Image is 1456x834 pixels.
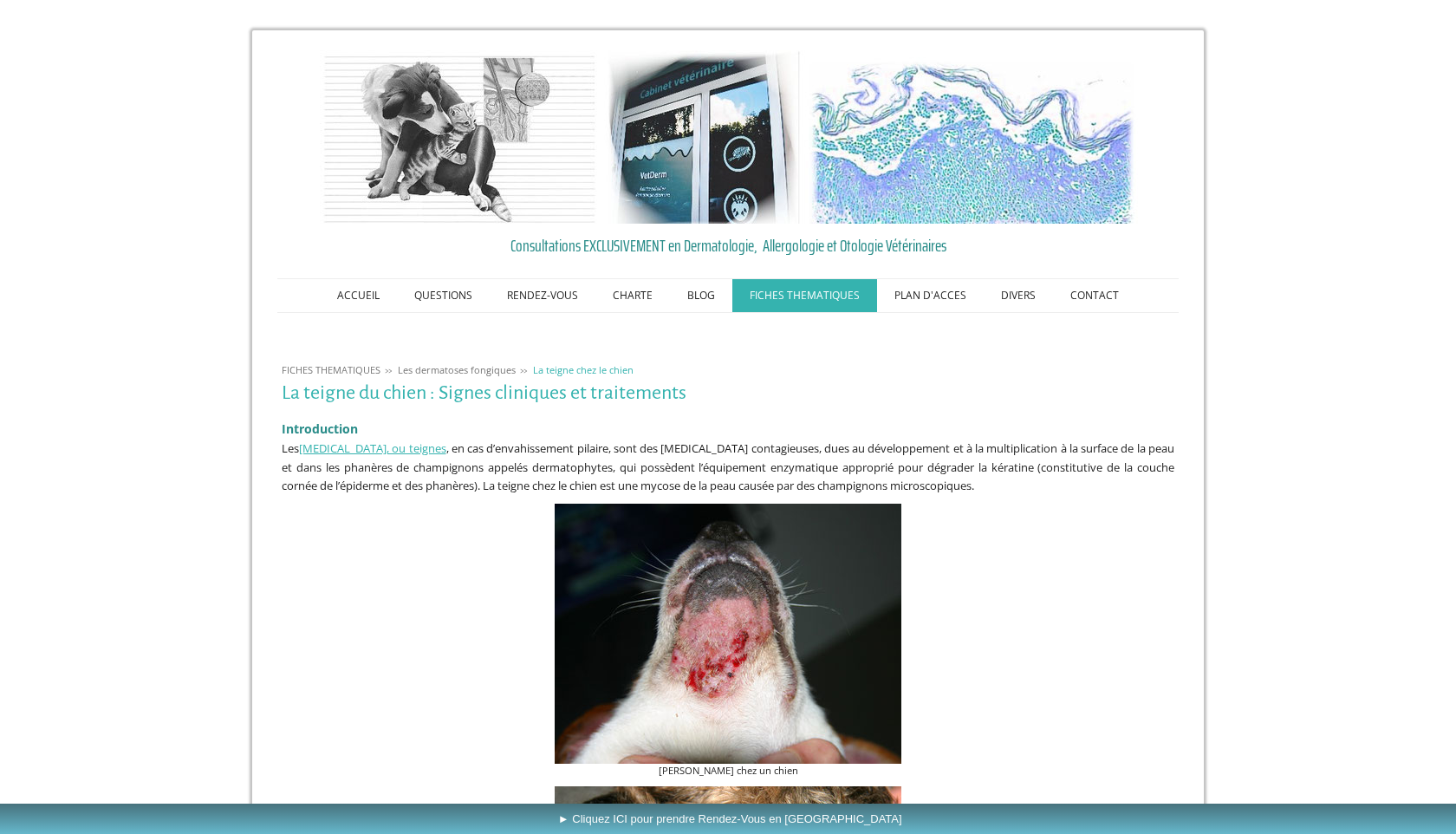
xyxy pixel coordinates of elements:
[670,279,732,312] a: BLOG
[984,279,1053,312] a: DIVERS
[320,279,397,312] a: ACCUEIL
[490,279,595,312] a: RENDEZ-VOUS
[282,382,1174,404] h1: La teigne du chien : Signes cliniques et traitements
[732,279,877,312] a: FICHES THEMATIQUES
[1053,279,1136,312] a: CONTACT
[558,812,902,825] span: ► Cliquez ICI pour prendre Rendez-Vous en [GEOGRAPHIC_DATA]
[555,504,901,764] img: teigne chien
[529,363,638,376] a: La teigne chez le chien
[397,279,490,312] a: QUESTIONS
[393,363,520,376] a: Les dermatoses fongiques
[555,764,901,779] figcaption: [PERSON_NAME] chez un chien
[282,363,380,376] span: FICHES THEMATIQUES
[282,232,1174,258] a: Consultations EXCLUSIVEMENT en Dermatologie, Allergologie et Otologie Vétérinaires
[533,363,634,376] span: La teigne chez le chien
[282,420,358,437] span: Introduction
[277,363,385,376] a: FICHES THEMATIQUES
[398,363,516,376] span: Les dermatoses fongiques
[282,440,1174,493] span: Les , en cas d’envahissement pilaire, sont des [MEDICAL_DATA] contagieuses, dues au développement...
[299,440,446,456] a: [MEDICAL_DATA], ou teignes
[877,279,984,312] a: PLAN D'ACCES
[595,279,670,312] a: CHARTE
